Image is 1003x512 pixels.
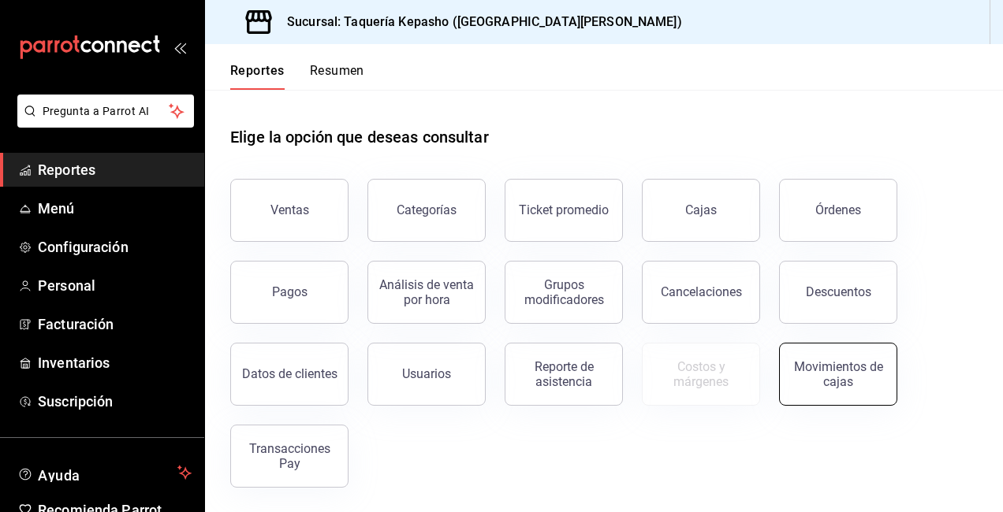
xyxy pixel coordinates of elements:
div: Ticket promedio [519,202,609,217]
button: Contrata inventarios para ver este reporte [642,343,760,406]
div: Análisis de venta por hora [378,277,475,307]
div: Cancelaciones [661,284,742,299]
span: Menú [38,198,192,219]
h1: Elige la opción que deseas consultar [230,125,489,149]
div: Categorías [397,202,457,217]
div: Costos y márgenes [652,359,750,389]
h3: Sucursal: Taquería Kepasho ([GEOGRAPHIC_DATA][PERSON_NAME]) [274,13,682,32]
div: Datos de clientes [242,366,337,381]
button: Cajas [642,179,760,242]
button: Cancelaciones [642,261,760,324]
button: Análisis de venta por hora [367,261,486,324]
button: Movimientos de cajas [779,343,897,406]
span: Configuración [38,236,192,258]
div: Cajas [685,202,717,217]
a: Pregunta a Parrot AI [11,114,194,131]
button: Resumen [310,63,364,90]
button: Categorías [367,179,486,242]
span: Pregunta a Parrot AI [43,103,170,120]
span: Reportes [38,159,192,180]
div: Movimientos de cajas [789,359,887,389]
button: open_drawer_menu [173,41,186,54]
span: Facturación [38,314,192,335]
button: Reporte de asistencia [505,343,623,406]
span: Suscripción [38,391,192,412]
span: Personal [38,275,192,296]
div: navigation tabs [230,63,364,90]
button: Grupos modificadores [505,261,623,324]
div: Ventas [270,202,309,217]
button: Ventas [230,179,349,242]
button: Descuentos [779,261,897,324]
button: Órdenes [779,179,897,242]
div: Grupos modificadores [515,277,613,307]
div: Reporte de asistencia [515,359,613,389]
button: Datos de clientes [230,343,349,406]
button: Ticket promedio [505,179,623,242]
div: Pagos [272,284,308,299]
div: Usuarios [402,366,451,381]
button: Transacciones Pay [230,425,349,488]
span: Ayuda [38,463,171,482]
span: Inventarios [38,352,192,373]
button: Usuarios [367,343,486,406]
button: Pregunta a Parrot AI [17,95,194,128]
div: Órdenes [815,202,861,217]
button: Reportes [230,63,285,90]
div: Transacciones Pay [240,441,338,471]
button: Pagos [230,261,349,324]
div: Descuentos [806,284,871,299]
